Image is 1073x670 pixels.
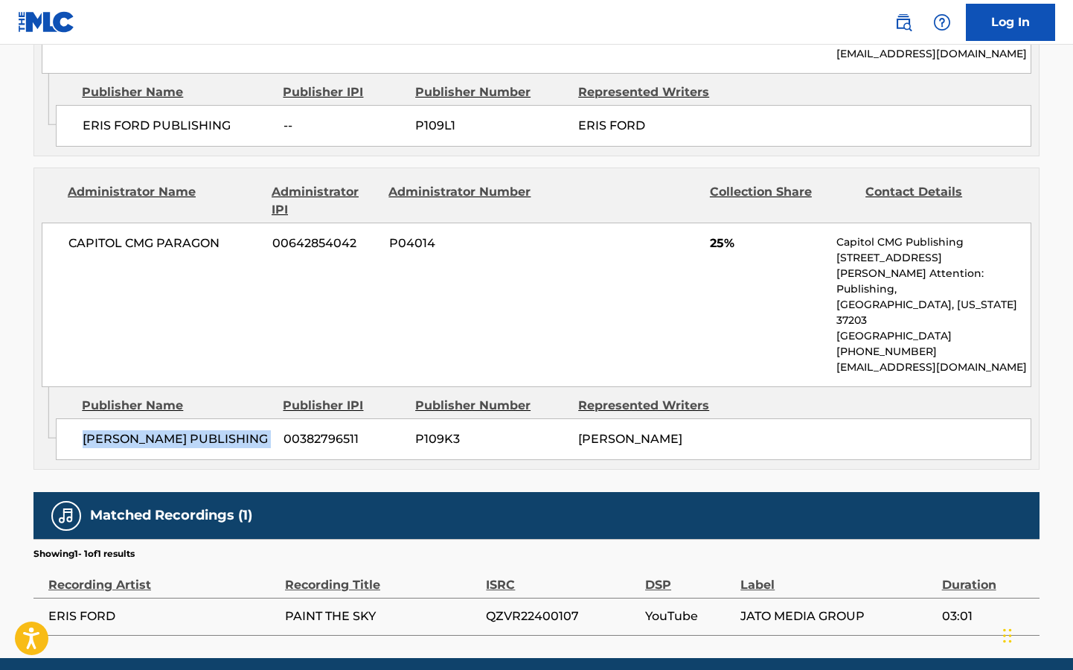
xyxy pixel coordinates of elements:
[388,183,533,219] div: Administrator Number
[57,507,75,525] img: Matched Recordings
[645,561,733,594] div: DSP
[389,234,534,252] span: P04014
[927,7,957,37] div: Help
[415,430,567,448] span: P109K3
[942,561,1032,594] div: Duration
[18,11,75,33] img: MLC Logo
[999,599,1073,670] iframe: Chat Widget
[645,607,733,625] span: YouTube
[486,561,638,594] div: ISRC
[82,83,272,101] div: Publisher Name
[1003,613,1012,658] div: Drag
[836,250,1031,297] p: [STREET_ADDRESS][PERSON_NAME] Attention: Publishing,
[578,432,682,446] span: [PERSON_NAME]
[68,234,261,252] span: CAPITOL CMG PARAGON
[272,183,377,219] div: Administrator IPI
[48,561,278,594] div: Recording Artist
[415,83,567,101] div: Publisher Number
[83,430,272,448] span: [PERSON_NAME] PUBLISHING
[865,183,1010,219] div: Contact Details
[836,297,1031,328] p: [GEOGRAPHIC_DATA], [US_STATE] 37203
[966,4,1055,41] a: Log In
[285,561,478,594] div: Recording Title
[82,397,272,415] div: Publisher Name
[415,397,567,415] div: Publisher Number
[740,607,934,625] span: JATO MEDIA GROUP
[33,547,135,561] p: Showing 1 - 1 of 1 results
[283,83,404,101] div: Publisher IPI
[836,344,1031,360] p: [PHONE_NUMBER]
[836,234,1031,250] p: Capitol CMG Publishing
[578,83,730,101] div: Represented Writers
[894,13,912,31] img: search
[48,607,278,625] span: ERIS FORD
[68,183,260,219] div: Administrator Name
[740,561,934,594] div: Label
[284,430,404,448] span: 00382796511
[285,607,478,625] span: PAINT THE SKY
[836,328,1031,344] p: [GEOGRAPHIC_DATA]
[836,360,1031,375] p: [EMAIL_ADDRESS][DOMAIN_NAME]
[486,607,638,625] span: QZVR22400107
[272,234,378,252] span: 00642854042
[933,13,951,31] img: help
[284,117,404,135] span: --
[578,397,730,415] div: Represented Writers
[710,183,854,219] div: Collection Share
[888,7,918,37] a: Public Search
[710,234,825,252] span: 25%
[942,607,1032,625] span: 03:01
[578,118,645,133] span: ERIS FORD
[283,397,404,415] div: Publisher IPI
[83,117,272,135] span: ERIS FORD PUBLISHING
[90,507,252,524] h5: Matched Recordings (1)
[415,117,567,135] span: P109L1
[836,46,1031,62] p: [EMAIL_ADDRESS][DOMAIN_NAME]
